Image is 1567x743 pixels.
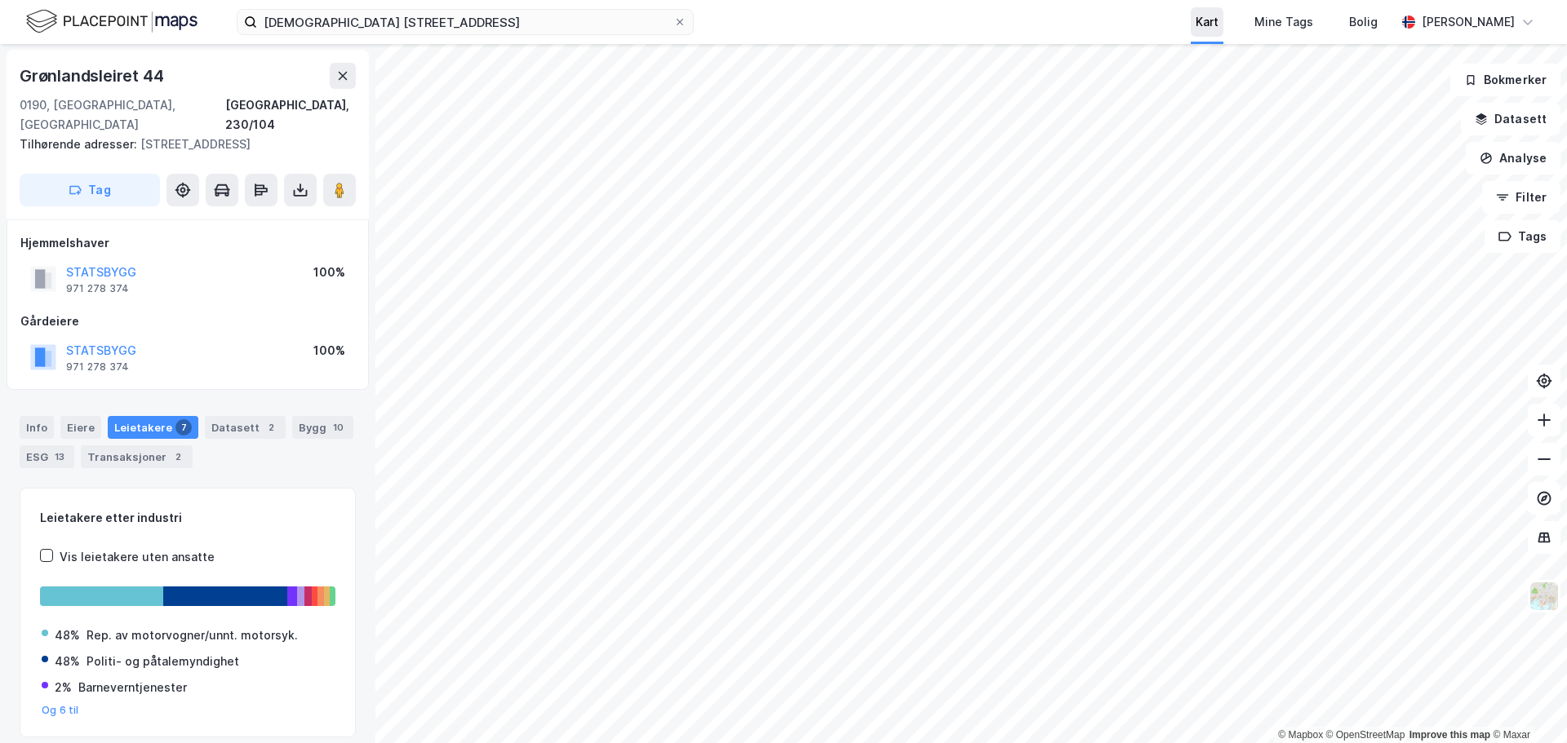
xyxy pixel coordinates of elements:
div: [PERSON_NAME] [1422,12,1515,32]
div: Vis leietakere uten ansatte [60,547,215,567]
div: Gårdeiere [20,312,355,331]
button: Analyse [1466,142,1560,175]
div: 13 [51,449,68,465]
div: Bolig [1349,12,1378,32]
div: Mine Tags [1254,12,1313,32]
div: 971 278 374 [66,360,129,374]
button: Filter [1482,181,1560,214]
div: 7 [175,419,192,436]
button: Tag [20,174,160,206]
div: [STREET_ADDRESS] [20,135,343,154]
div: [GEOGRAPHIC_DATA], 230/104 [225,95,356,135]
div: Rep. av motorvogner/unnt. motorsyk. [87,626,298,645]
div: Barneverntjenester [78,678,187,697]
div: 48% [55,626,80,645]
div: Eiere [60,416,101,439]
a: Mapbox [1278,729,1323,741]
div: ESG [20,445,74,468]
div: 2% [55,678,72,697]
img: logo.f888ab2527a4732fd821a326f86c7f29.svg [26,7,198,36]
div: Kart [1196,12,1219,32]
div: 10 [330,419,347,436]
button: Bokmerker [1450,64,1560,96]
div: Info [20,416,54,439]
div: Leietakere etter industri [40,508,335,528]
button: Datasett [1461,103,1560,135]
iframe: Chat Widget [1485,665,1567,743]
div: 0190, [GEOGRAPHIC_DATA], [GEOGRAPHIC_DATA] [20,95,225,135]
img: Z [1529,581,1560,612]
a: OpenStreetMap [1326,729,1405,741]
div: Bygg [292,416,353,439]
div: 100% [313,263,345,282]
div: 971 278 374 [66,282,129,295]
div: Grønlandsleiret 44 [20,63,166,89]
div: 100% [313,341,345,360]
div: 48% [55,652,80,671]
div: Transaksjoner [81,445,193,468]
div: 2 [263,419,279,436]
div: 2 [170,449,186,465]
button: Tags [1485,220,1560,253]
div: Datasett [205,416,286,439]
div: Leietakere [108,416,198,439]
a: Improve this map [1409,729,1490,741]
input: Søk på adresse, matrikkel, gårdeiere, leietakere eller personer [257,10,673,34]
div: Politi- og påtalemyndighet [87,652,239,671]
button: Og 6 til [42,704,79,717]
div: Hjemmelshaver [20,233,355,253]
span: Tilhørende adresser: [20,137,140,151]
